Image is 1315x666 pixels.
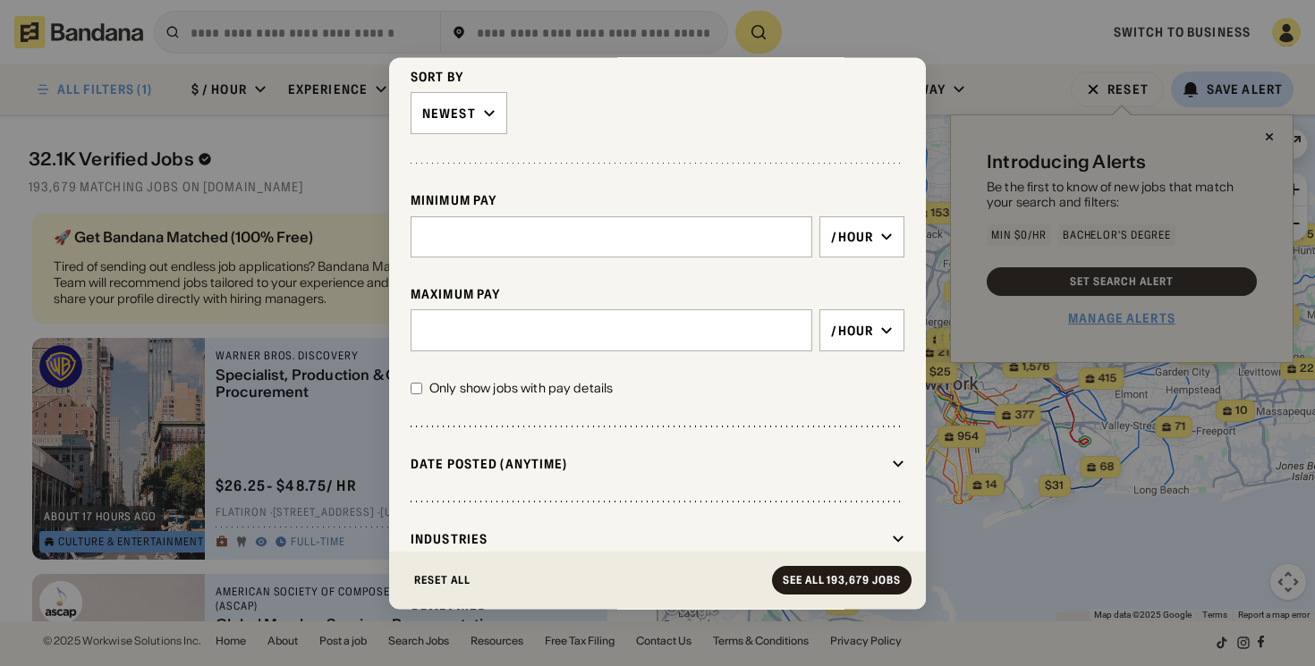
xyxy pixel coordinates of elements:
[411,70,904,86] div: Sort By
[831,229,873,245] div: /hour
[422,105,476,122] div: Newest
[414,575,471,586] div: Reset All
[429,380,613,398] div: Only show jobs with pay details
[411,287,904,303] div: Maximum Pay
[831,323,873,339] div: /hour
[411,193,904,209] div: Minimum Pay
[411,531,885,547] div: Industries
[411,456,885,472] div: Date Posted (Anytime)
[783,575,901,586] div: See all 193,679 jobs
